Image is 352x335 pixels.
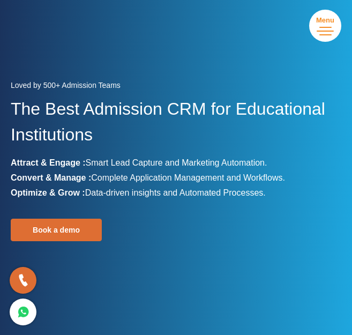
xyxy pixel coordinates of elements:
h1: The Best Admission CRM for Educational Institutions [11,96,341,155]
b: Optimize & Grow : [11,188,85,197]
div: Loved by 500+ Admission Teams [11,78,341,96]
button: Toggle navigation [309,10,341,42]
b: Attract & Engage : [11,158,86,167]
b: Convert & Manage : [11,173,91,182]
span: Data-driven insights and Automated Processes. [85,188,266,197]
span: Smart Lead Capture and Marketing Automation. [86,158,267,167]
span: Complete Application Management and Workflows. [91,173,285,182]
a: Book a demo [11,219,102,241]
